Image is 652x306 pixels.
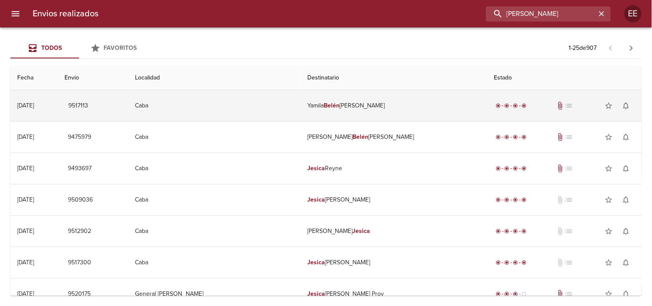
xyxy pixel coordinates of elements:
[17,259,34,266] div: [DATE]
[64,255,95,271] button: 9517300
[68,226,91,237] span: 9512902
[64,223,95,239] button: 9512902
[496,197,501,202] span: radio_button_checked
[621,38,642,58] span: Pagina siguiente
[494,101,529,110] div: Entregado
[128,247,300,278] td: Caba
[564,196,573,204] span: No tiene pedido asociado
[68,289,91,300] span: 9520175
[605,101,613,110] span: star_border
[600,97,618,114] button: Agregar a favoritos
[513,135,518,140] span: radio_button_checked
[605,164,613,173] span: star_border
[505,197,510,202] span: radio_button_checked
[600,191,618,208] button: Agregar a favoritos
[522,197,527,202] span: radio_button_checked
[513,291,518,297] span: radio_button_checked
[487,66,642,90] th: Estado
[494,258,529,267] div: Entregado
[624,5,642,22] div: Abrir información de usuario
[618,191,635,208] button: Activar notificaciones
[300,90,487,121] td: Yamila [PERSON_NAME]
[522,166,527,171] span: radio_button_checked
[496,166,501,171] span: radio_button_checked
[522,260,527,265] span: radio_button_checked
[486,6,596,21] input: buscar
[300,66,487,90] th: Destinatario
[64,192,96,208] button: 9509036
[128,184,300,215] td: Caba
[10,38,148,58] div: Tabs Envios
[622,227,631,236] span: notifications_none
[496,229,501,234] span: radio_button_checked
[522,103,527,108] span: radio_button_checked
[505,229,510,234] span: radio_button_checked
[17,227,34,235] div: [DATE]
[300,153,487,184] td: Reyne
[64,129,95,145] button: 9475979
[353,133,369,141] em: Belén
[104,44,137,52] span: Favoritos
[128,153,300,184] td: Caba
[68,257,91,268] span: 9517300
[300,184,487,215] td: [PERSON_NAME]
[68,195,93,205] span: 9509036
[58,66,128,90] th: Envio
[505,166,510,171] span: radio_button_checked
[618,160,635,177] button: Activar notificaciones
[600,43,621,52] span: Pagina anterior
[17,165,34,172] div: [DATE]
[522,229,527,234] span: radio_button_checked
[300,122,487,153] td: [PERSON_NAME] [PERSON_NAME]
[17,290,34,297] div: [DATE]
[128,122,300,153] td: Caba
[600,223,618,240] button: Agregar a favoritos
[564,227,573,236] span: No tiene pedido asociado
[600,160,618,177] button: Agregar a favoritos
[513,229,518,234] span: radio_button_checked
[513,197,518,202] span: radio_button_checked
[556,227,564,236] span: No tiene documentos adjuntos
[505,260,510,265] span: radio_button_checked
[513,103,518,108] span: radio_button_checked
[622,133,631,141] span: notifications_none
[618,254,635,271] button: Activar notificaciones
[556,133,564,141] span: Tiene documentos adjuntos
[622,290,631,298] span: notifications_none
[496,135,501,140] span: radio_button_checked
[564,101,573,110] span: No tiene pedido asociado
[513,166,518,171] span: radio_button_checked
[564,133,573,141] span: No tiene pedido asociado
[128,90,300,121] td: Caba
[622,258,631,267] span: notifications_none
[307,290,325,297] em: Jesica
[68,132,91,143] span: 9475979
[33,7,98,21] h6: Envios realizados
[17,102,34,109] div: [DATE]
[522,291,527,297] span: radio_button_unchecked
[624,5,642,22] div: EE
[496,260,501,265] span: radio_button_checked
[605,196,613,204] span: star_border
[41,44,62,52] span: Todos
[556,196,564,204] span: No tiene documentos adjuntos
[618,97,635,114] button: Activar notificaciones
[605,258,613,267] span: star_border
[556,164,564,173] span: Tiene documentos adjuntos
[513,260,518,265] span: radio_button_checked
[505,291,510,297] span: radio_button_checked
[505,135,510,140] span: radio_button_checked
[64,161,95,177] button: 9493697
[353,227,370,235] em: Jesica
[307,259,325,266] em: Jesica
[496,103,501,108] span: radio_button_checked
[10,66,58,90] th: Fecha
[324,102,340,109] em: Belén
[618,223,635,240] button: Activar notificaciones
[556,258,564,267] span: No tiene documentos adjuntos
[522,135,527,140] span: radio_button_checked
[564,290,573,298] span: No tiene pedido asociado
[17,196,34,203] div: [DATE]
[505,103,510,108] span: radio_button_checked
[300,247,487,278] td: [PERSON_NAME]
